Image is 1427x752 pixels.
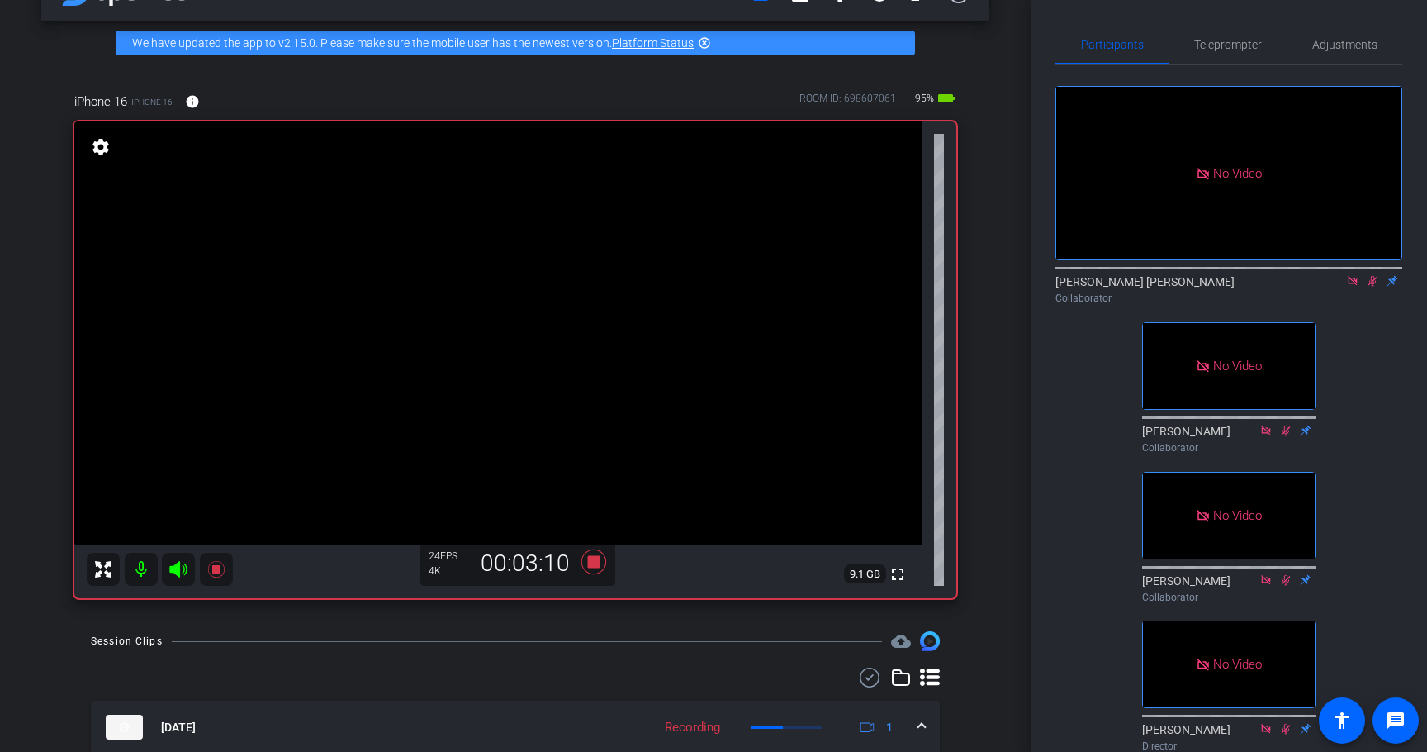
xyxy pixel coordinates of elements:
span: iPhone 16 [74,93,127,111]
div: [PERSON_NAME] [1142,573,1316,605]
span: FPS [440,550,457,562]
span: Destinations for your clips [891,631,911,651]
mat-icon: battery_std [936,88,956,108]
mat-icon: cloud_upload [891,631,911,651]
div: ROOM ID: 698607061 [799,91,896,115]
mat-icon: accessibility [1332,711,1352,731]
span: Adjustments [1312,39,1377,50]
mat-icon: fullscreen [888,564,908,584]
div: Collaborator [1142,590,1316,605]
span: No Video [1213,359,1262,374]
div: Collaborator [1055,291,1402,306]
img: Session clips [920,631,940,651]
span: No Video [1213,657,1262,672]
div: We have updated the app to v2.15.0. Please make sure the mobile user has the newest version. [116,31,915,55]
span: Teleprompter [1194,39,1262,50]
span: 9.1 GB [844,564,886,584]
span: Participants [1081,39,1144,50]
mat-icon: info [185,94,200,109]
mat-icon: settings [89,137,112,157]
span: No Video [1213,507,1262,522]
div: 00:03:10 [470,550,581,578]
div: 24 [429,550,470,563]
span: [DATE] [161,719,196,736]
img: thumb-nail [106,715,143,740]
div: Session Clips [91,633,163,650]
div: 4K [429,564,470,578]
span: 1 [886,719,893,736]
div: Collaborator [1142,440,1316,455]
div: Recording [657,718,728,737]
span: iPhone 16 [131,96,173,108]
div: [PERSON_NAME] [1142,423,1316,455]
div: [PERSON_NAME] [PERSON_NAME] [1055,274,1402,306]
span: No Video [1213,165,1262,180]
span: 95% [913,85,936,112]
a: Platform Status [612,36,694,50]
mat-icon: message [1386,711,1406,731]
mat-icon: highlight_off [698,36,711,50]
